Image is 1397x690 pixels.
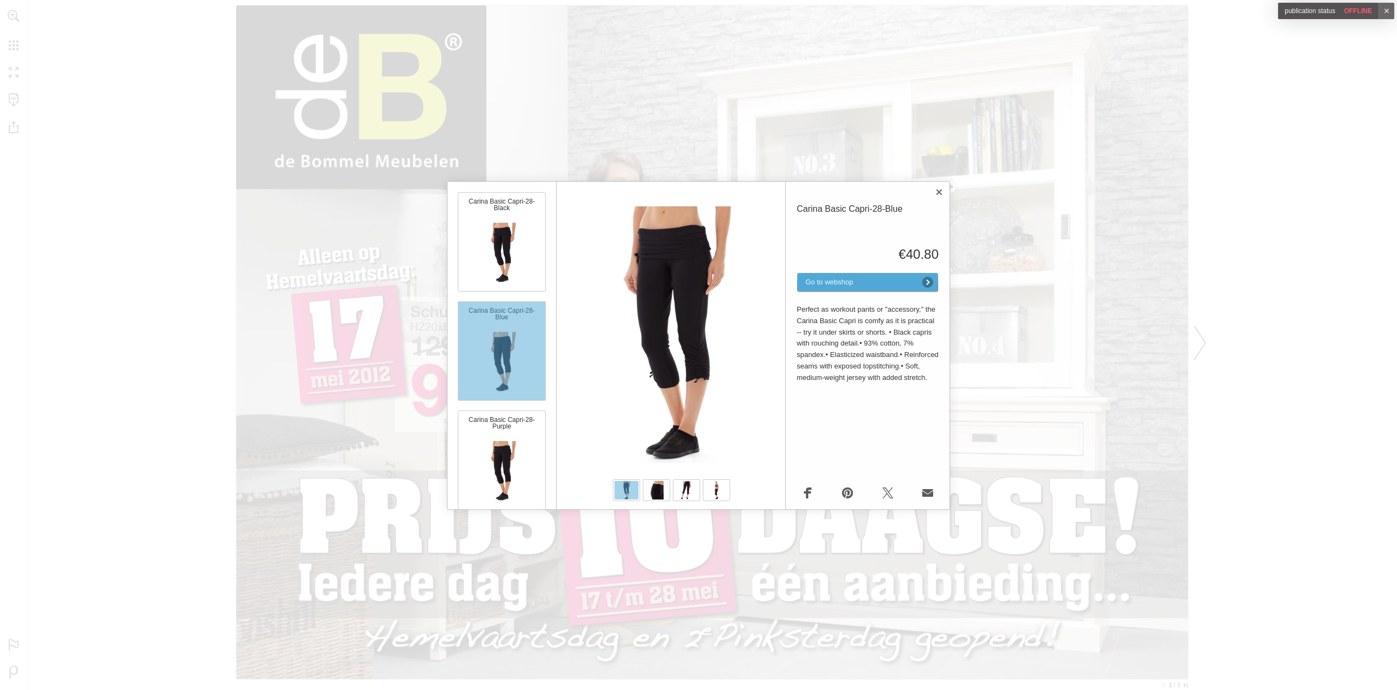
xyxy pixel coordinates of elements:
[797,304,939,384] div: Perfect as workout pants or "accessory," the Carina Basic Capri is comfy as it is practical -- tr...
[464,417,540,430] h1: Carina Basic Capri-28-Purple
[797,272,939,293] a: Go to webshop. Opens in a new tab.
[1278,3,1378,19] div: offline
[1378,3,1394,19] a: ✕
[568,206,774,463] img: Image 1 of Carina Basic Capri-28-Blue
[837,482,858,504] a: Pinterest
[877,482,899,504] a: X
[1285,7,1335,15] span: Publication Status
[797,204,939,236] span: Carina Basic Capri-28-Blue
[797,247,939,261] span: €40.80
[928,181,950,203] button: Close
[464,198,540,211] h1: Carina Basic Capri-28-Black
[917,482,939,504] a: Email
[800,272,917,293] span: Go to webshop
[453,406,551,515] li: Carina Basic Capri-28-Purple
[453,187,551,296] li: Carina Basic Capri-28-Black
[453,296,551,406] li: Carina Basic Capri-28-Blue
[797,482,819,504] a: Facebook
